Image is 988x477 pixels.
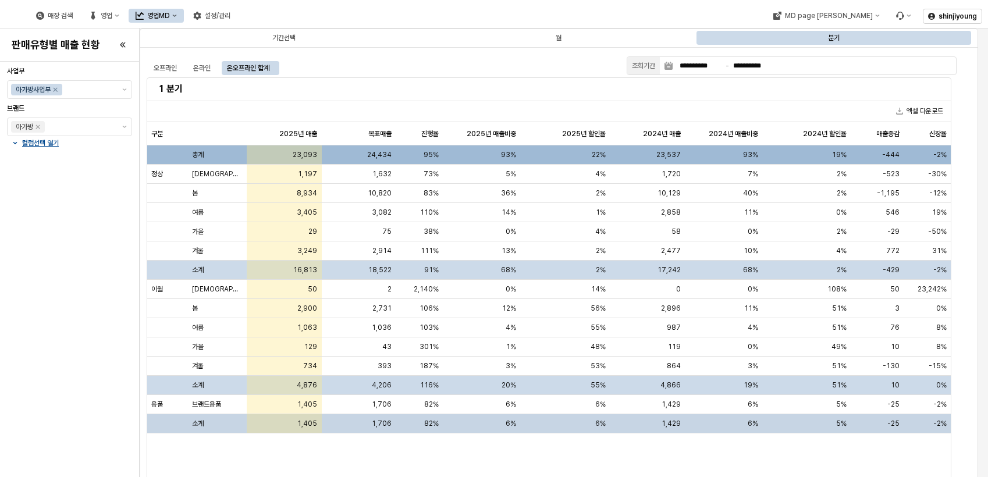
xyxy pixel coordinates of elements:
span: -2% [933,400,947,409]
span: 38% [424,227,439,236]
span: 1,405 [297,400,317,409]
span: 83% [424,188,439,198]
div: 온라인 [186,61,218,75]
main: App Frame [140,29,988,477]
p: shinjiyoung [939,12,977,21]
span: [DEMOGRAPHIC_DATA] [192,169,241,179]
h5: 1 분기 [158,83,940,95]
span: 12% [502,304,516,313]
div: 기간선택 [272,31,296,45]
button: 매장 검색 [29,9,80,23]
span: 129 [304,342,317,351]
span: 29 [308,227,317,236]
span: 구분 [151,129,163,138]
span: 24,434 [367,150,392,159]
span: 111% [421,246,439,255]
span: 20% [502,380,516,390]
span: 2024년 매출 [643,129,681,138]
span: 50 [890,284,900,294]
span: 23,537 [656,150,681,159]
span: 36% [501,188,516,198]
span: 17,242 [658,265,681,275]
span: 546 [886,208,900,217]
span: 0% [836,208,847,217]
div: Menu item 6 [889,9,918,23]
span: 187% [420,361,439,371]
div: 영업MD [147,12,170,20]
span: 58 [671,227,681,236]
span: 393 [378,361,392,371]
span: 31% [932,246,947,255]
span: 3,249 [297,246,317,255]
span: 2 [388,284,392,294]
span: 2,731 [372,304,392,313]
span: 19% [932,208,947,217]
span: 0% [936,304,947,313]
span: -444 [882,150,900,159]
span: 2% [837,188,847,198]
span: 목표매출 [368,129,392,138]
span: 1% [596,208,606,217]
span: 총계 [192,150,204,159]
span: 6% [748,400,758,409]
span: 2% [837,169,847,179]
span: -130 [883,361,900,371]
span: 5% [836,419,847,428]
span: 19% [832,150,847,159]
button: 영업 [82,9,126,23]
span: 소계 [192,380,204,390]
div: 분기 [698,31,970,45]
div: 월 [422,31,695,45]
span: 11% [744,208,758,217]
span: 53% [591,361,606,371]
span: 110% [420,208,439,217]
span: 1,429 [662,419,681,428]
p: 컬럼선택 열기 [22,138,59,148]
span: 2% [837,227,847,236]
span: 2024년 매출비중 [709,129,758,138]
span: 신장율 [929,129,947,138]
div: 아가방사업부 [16,84,51,95]
span: 가을 [192,342,204,351]
span: 51% [832,380,847,390]
span: 6% [748,419,758,428]
span: 7% [748,169,758,179]
span: 91% [424,265,439,275]
button: shinjiyoung [923,9,982,24]
div: Remove 아가방 [35,124,40,129]
span: 82% [424,419,439,428]
span: 3 [895,304,900,313]
span: 106% [420,304,439,313]
span: 19% [744,380,758,390]
div: 기간선택 [148,31,420,45]
div: 매장 검색 [48,12,73,20]
span: 772 [886,246,900,255]
span: 1,632 [372,169,392,179]
span: 0% [506,284,516,294]
span: 75 [382,227,392,236]
span: 소계 [192,419,204,428]
span: 8% [936,323,947,332]
span: 4% [595,227,606,236]
span: 2% [596,246,606,255]
span: -15% [929,361,947,371]
button: 설정/관리 [186,9,237,23]
span: 10 [891,380,900,390]
div: 월 [556,31,561,45]
span: 4% [595,169,606,179]
span: -2% [933,150,947,159]
span: 301% [420,342,439,351]
span: 51% [832,323,847,332]
span: -1,195 [877,188,900,198]
span: 1,197 [298,169,317,179]
span: 1,720 [662,169,681,179]
span: 2% [837,265,847,275]
span: 5% [836,400,847,409]
span: 4,866 [660,380,681,390]
span: 10,820 [368,188,392,198]
span: 11% [744,304,758,313]
span: -2% [933,265,947,275]
span: 55% [591,380,606,390]
button: 제안 사항 표시 [118,81,132,98]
